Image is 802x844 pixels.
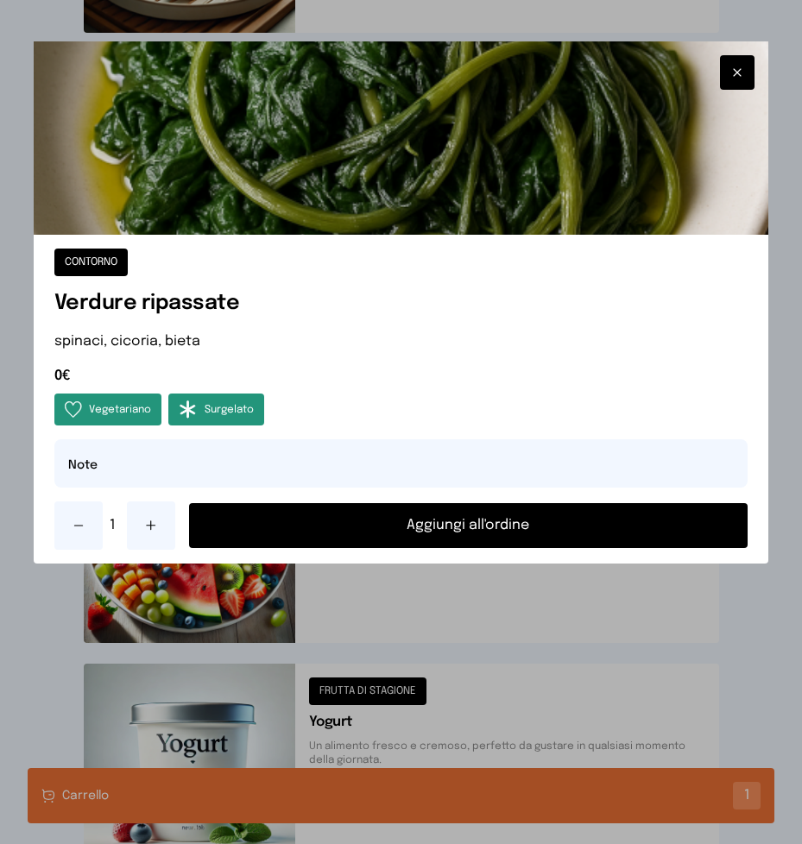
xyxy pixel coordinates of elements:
[54,249,128,276] button: CONTORNO
[54,290,748,318] h1: Verdure ripassate
[168,394,264,425] button: Surgelato
[189,503,748,548] button: Aggiungi all'ordine
[54,331,748,352] p: spinaci, cicoria, bieta
[89,403,151,417] span: Vegetariano
[54,366,748,387] span: 0€
[110,515,120,536] span: 1
[205,403,254,417] span: Surgelato
[34,41,769,235] img: Verdure ripassate
[54,394,161,425] button: Vegetariano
